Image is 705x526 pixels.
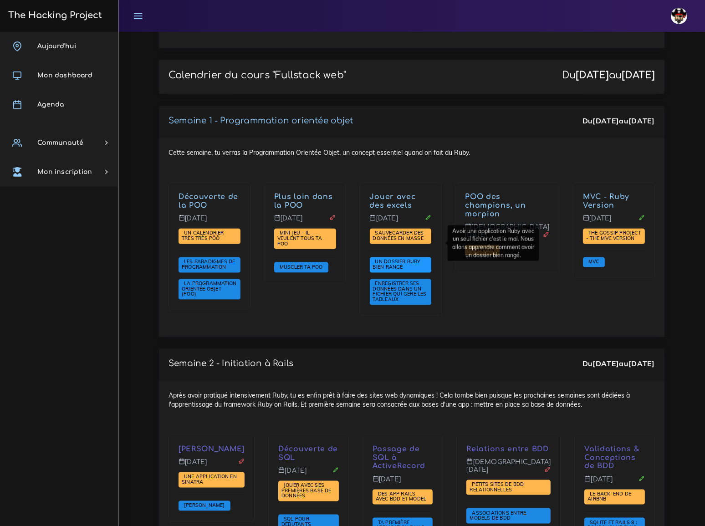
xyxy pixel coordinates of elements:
a: Découverte de la POO [179,193,238,209]
a: Enregistrer ses données dans un fichier qui gère les tableaux [373,281,427,303]
a: La Programmation Orientée Objet (POO) [182,281,236,297]
span: Agenda [37,101,64,108]
p: Semaine 2 - Initiation à Rails [169,358,293,368]
span: Associations entre models de BDD [470,510,526,521]
a: Les paradigmes de programmation [182,259,235,271]
span: Le Back-end de Airbnb [587,490,631,502]
p: [DATE] [179,214,240,229]
a: Semaine 1 - Programmation orientée objet [169,116,353,125]
span: Mon inscription [37,169,92,175]
p: [DEMOGRAPHIC_DATA][DATE] [465,223,549,245]
strong: [DATE] [622,70,655,81]
h3: The Hacking Project [5,10,102,20]
p: [DATE] [179,458,245,473]
span: La Programmation Orientée Objet (POO) [182,280,236,297]
strong: [DATE] [628,116,655,125]
p: Passage de SQL à ActiveRecord [373,445,433,470]
p: Découverte de SQL [278,445,339,462]
p: [DATE] [274,214,336,229]
span: Une application en Sinatra [182,473,237,485]
p: [DEMOGRAPHIC_DATA][DATE] [466,458,551,480]
p: [DATE] [583,214,645,229]
p: Calendrier du cours "Fullstack web" [169,70,346,81]
span: Des app Rails avec BDD et Model [376,490,429,502]
span: Un calendrier très très PÔÔ [182,230,224,241]
a: Muscler ta POO [277,264,325,271]
span: Aujourd'hui [37,43,76,50]
strong: [DATE] [628,359,655,368]
a: Plus loin dans la POO [274,193,333,209]
span: Sauvegarder des données en masse [373,230,426,241]
span: Muscler ta POO [277,264,325,270]
div: Du au [562,70,655,81]
a: Un calendrier très très PÔÔ [182,230,224,242]
span: Les paradigmes de programmation [182,258,235,270]
div: Du au [582,116,655,126]
a: MVC [586,259,602,265]
a: The Gossip Project - The MVC version [586,230,641,242]
span: [PERSON_NAME] [182,502,227,508]
a: MVC - Ruby Version [583,193,629,209]
a: Sauvegarder des données en masse [373,230,426,242]
div: Avoir une application Ruby avec un seul fichier c'est le mal. Nous allons apprendre comment avoir... [448,225,539,261]
span: The Gossip Project - The MVC version [586,230,641,241]
span: Petits sites de BDD relationnelles [470,481,524,493]
a: Jouer avec des excels [370,193,416,209]
a: Un dossier Ruby bien rangé [373,259,420,271]
p: Relations entre BDD [466,445,551,454]
p: Validations & Conceptions de BDD [584,445,645,470]
p: [PERSON_NAME] [179,445,245,454]
strong: [DATE] [593,116,619,125]
div: Cette semaine, tu verras la Programmation Orientée Objet, un concept essentiel quand on fait du R... [159,138,664,337]
p: [DATE] [373,475,433,490]
p: [DATE] [278,467,339,481]
img: avatar [671,8,687,24]
a: POO des champions, un morpion [465,193,526,218]
strong: [DATE] [593,359,619,368]
span: Un dossier Ruby bien rangé [373,258,420,270]
span: Jouer avec ses premières base de données [281,482,332,499]
p: [DATE] [370,214,432,229]
a: Mini jeu - il veulent tous ta POO [277,230,322,247]
div: Du au [582,358,655,369]
span: Enregistrer ses données dans un fichier qui gère les tableaux [373,280,427,302]
span: MVC [586,258,602,265]
strong: [DATE] [576,70,609,81]
span: Mini jeu - il veulent tous ta POO [277,230,322,246]
span: Mon dashboard [37,72,92,79]
p: [DATE] [584,475,645,490]
span: Communauté [37,139,83,146]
